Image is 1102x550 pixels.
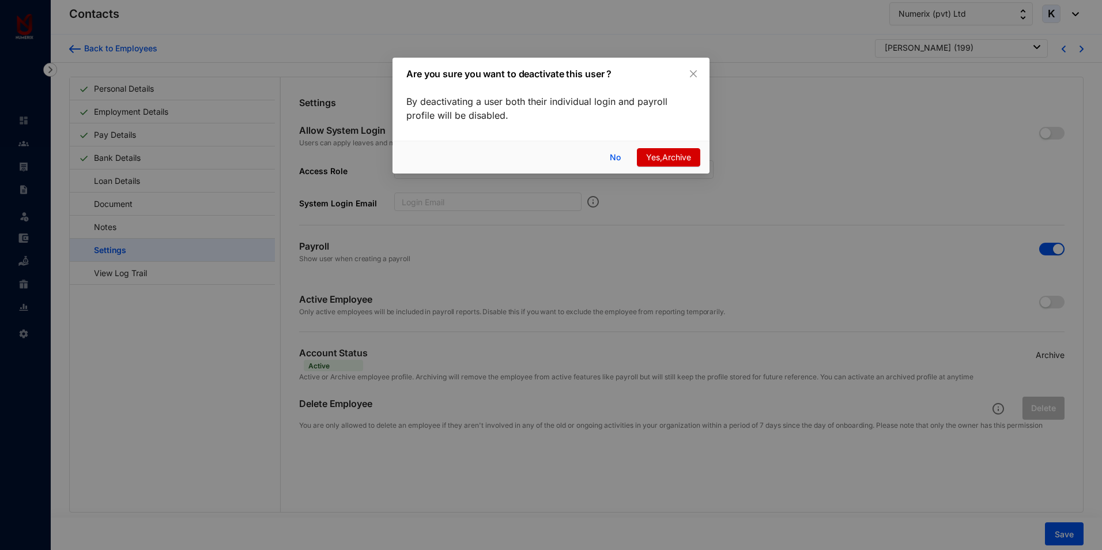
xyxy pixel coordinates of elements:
p: By deactivating a user both their individual login and payroll profile will be disabled. [406,95,696,122]
button: Yes,Archive [637,148,700,167]
span: No [610,151,621,164]
button: No [601,148,632,167]
button: Close [687,67,700,80]
p: Are you sure you want to deactivate this user ? [406,67,624,81]
span: close [689,69,698,78]
span: Yes,Archive [646,151,691,164]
